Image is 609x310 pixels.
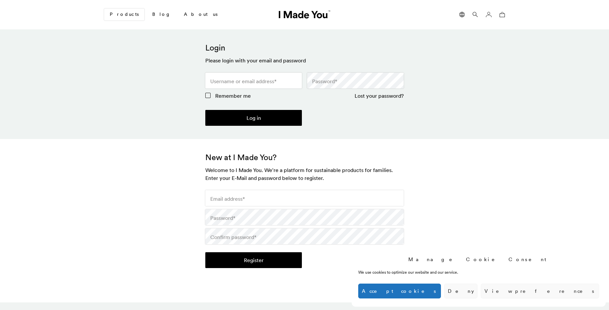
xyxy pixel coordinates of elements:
h3: Please login with your email and password [205,56,404,64]
h2: Login [205,43,404,53]
a: About us [179,9,223,20]
div: Manage Cookie Consent [408,256,549,263]
label: Confirm password [210,233,256,241]
label: Username or email address [210,77,276,85]
button: Register [205,252,302,268]
div: We use cookies to optimize our website and our service. [358,269,501,275]
button: Accept cookies [358,284,441,298]
button: Log in [205,110,302,126]
a: Blog [147,9,176,20]
h2: New at I Made You? [205,152,404,163]
label: Email address [210,195,245,203]
input: Remember me [205,93,211,98]
a: Lost your password? [355,92,404,99]
a: Products [104,9,144,20]
label: Password [312,77,337,85]
button: View preferences [481,284,599,298]
button: Deny [444,284,478,298]
label: Password [210,214,235,222]
span: Remember me [215,92,251,99]
h3: Welcome to I Made You. We're a platform for sustainable products for families. Enter your E-Mail ... [205,166,404,182]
